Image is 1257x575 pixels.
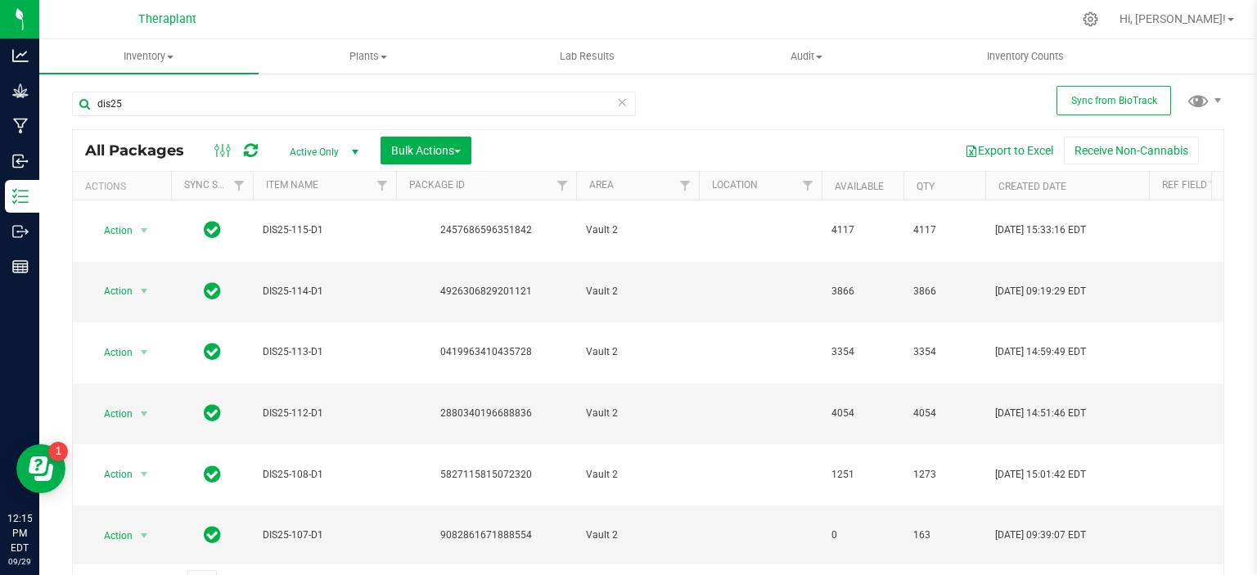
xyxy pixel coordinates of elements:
[85,142,200,159] span: All Packages
[394,284,579,299] div: 4926306829201121
[12,153,29,169] inline-svg: Inbound
[89,402,133,425] span: Action
[85,181,164,192] div: Actions
[184,179,247,191] a: Sync Status
[589,179,614,191] a: Area
[48,442,68,461] iframe: Resource center unread badge
[586,467,689,483] span: Vault 2
[16,444,65,493] iframe: Resource center
[134,341,155,364] span: select
[138,12,196,26] span: Theraplant
[1057,86,1171,115] button: Sync from BioTrack
[995,406,1086,421] span: [DATE] 14:51:46 EDT
[913,344,975,360] span: 3354
[263,467,386,483] span: DIS25-108-D1
[263,344,386,360] span: DIS25-113-D1
[204,340,221,363] span: In Sync
[913,284,975,299] span: 3866
[204,280,221,303] span: In Sync
[391,144,461,157] span: Bulk Actions
[586,222,689,238] span: Vault 2
[89,280,133,303] span: Action
[394,467,579,483] div: 5827115815072320
[204,218,221,241] span: In Sync
[204,463,221,486] span: In Sync
[1064,137,1199,164] button: Receive Non-Cannabis
[204,523,221,546] span: In Sync
[12,258,29,275] inline-svg: Reports
[916,39,1135,74] a: Inventory Counts
[12,118,29,134] inline-svg: Manufacturing
[259,39,478,74] a: Plants
[995,284,1086,299] span: [DATE] 09:19:29 EDT
[672,172,699,200] a: Filter
[831,406,894,421] span: 4054
[266,179,318,191] a: Item Name
[831,344,894,360] span: 3354
[263,222,386,238] span: DIS25-115-D1
[913,467,975,483] span: 1273
[394,222,579,238] div: 2457686596351842
[696,39,916,74] a: Audit
[913,528,975,543] span: 163
[995,344,1086,360] span: [DATE] 14:59:49 EDT
[12,83,29,99] inline-svg: Grow
[1120,12,1226,25] span: Hi, [PERSON_NAME]!
[712,179,758,191] a: Location
[995,467,1086,483] span: [DATE] 15:01:42 EDT
[965,49,1086,64] span: Inventory Counts
[89,219,133,242] span: Action
[913,406,975,421] span: 4054
[381,137,471,164] button: Bulk Actions
[995,222,1086,238] span: [DATE] 15:33:16 EDT
[1162,179,1215,191] a: Ref Field 1
[586,406,689,421] span: Vault 2
[134,219,155,242] span: select
[263,406,386,421] span: DIS25-112-D1
[697,49,915,64] span: Audit
[538,49,637,64] span: Lab Results
[835,181,884,192] a: Available
[7,511,32,555] p: 12:15 PM EDT
[89,341,133,364] span: Action
[1071,95,1157,106] span: Sync from BioTrack
[831,528,894,543] span: 0
[204,402,221,425] span: In Sync
[134,463,155,486] span: select
[831,284,894,299] span: 3866
[831,467,894,483] span: 1251
[954,137,1064,164] button: Export to Excel
[226,172,253,200] a: Filter
[1080,11,1101,27] div: Manage settings
[549,172,576,200] a: Filter
[12,47,29,64] inline-svg: Analytics
[72,92,636,116] input: Search Package ID, Item Name, SKU, Lot or Part Number...
[39,39,259,74] a: Inventory
[586,284,689,299] span: Vault 2
[998,181,1066,192] a: Created Date
[259,49,477,64] span: Plants
[586,344,689,360] span: Vault 2
[134,524,155,547] span: select
[795,172,822,200] a: Filter
[369,172,396,200] a: Filter
[12,223,29,240] inline-svg: Outbound
[134,280,155,303] span: select
[831,222,894,238] span: 4117
[394,528,579,543] div: 9082861671888554
[263,528,386,543] span: DIS25-107-D1
[409,179,465,191] a: Package ID
[39,49,259,64] span: Inventory
[586,528,689,543] span: Vault 2
[913,222,975,238] span: 4117
[89,463,133,486] span: Action
[995,528,1086,543] span: [DATE] 09:39:07 EDT
[134,402,155,425] span: select
[917,181,935,192] a: Qty
[12,188,29,204] inline-svg: Inventory
[394,344,579,360] div: 0419963410435728
[394,406,579,421] div: 2880340196688836
[89,524,133,547] span: Action
[263,284,386,299] span: DIS25-114-D1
